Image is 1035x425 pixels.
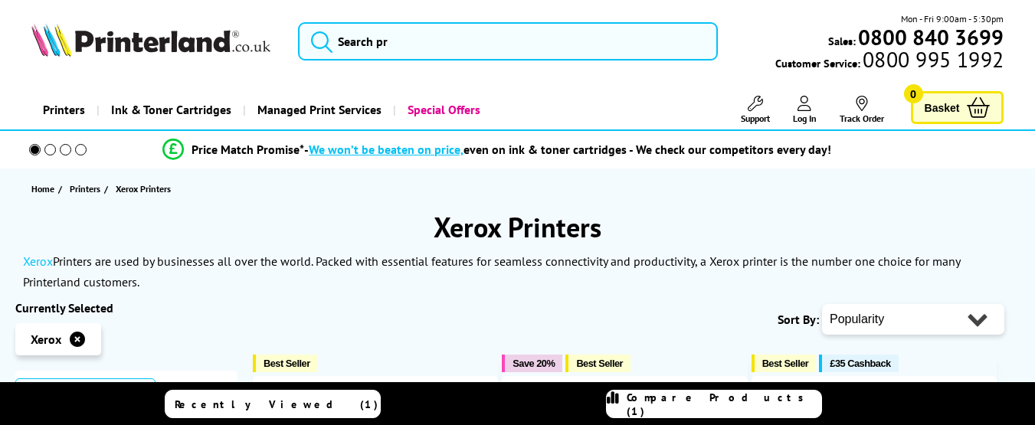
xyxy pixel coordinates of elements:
[264,358,310,369] span: Best Seller
[393,90,492,129] a: Special Offers
[192,142,304,157] span: Price Match Promise*
[911,91,1004,124] a: Basket 0
[828,34,856,48] span: Sales:
[793,96,817,124] a: Log In
[31,90,97,129] a: Printers
[253,355,318,372] button: Best Seller
[298,22,718,60] input: Search pr
[741,96,770,124] a: Support
[111,90,231,129] span: Ink & Toner Cartridges
[925,97,960,118] span: Basket
[513,358,555,369] span: Save 20%
[15,300,237,315] div: Currently Selected
[31,332,61,347] span: Xerox
[31,23,280,60] a: Printerland Logo
[901,11,1004,26] span: Mon - Fri 9:00am - 5:30pm
[819,355,898,372] button: £35 Cashback
[23,253,960,289] p: Printers are used by businesses all over the world. Packed with essential features for seamless c...
[502,355,562,372] button: Save 20%
[778,312,819,327] span: Sort By:
[8,136,987,163] li: modal_Promise
[309,142,463,157] span: We won’t be beaten on price,
[858,23,1004,51] b: 0800 840 3699
[752,355,817,372] button: Best Seller
[70,181,104,197] a: Printers
[97,90,243,129] a: Ink & Toner Cartridges
[793,113,817,124] span: Log In
[904,84,923,103] span: 0
[775,52,1004,70] span: Customer Service:
[860,52,1004,67] span: 0800 995 1992
[175,397,378,411] span: Recently Viewed (1)
[116,183,171,195] span: Xerox Printers
[15,209,1020,245] h1: Xerox Printers
[606,390,822,418] a: Compare Products (1)
[840,96,884,124] a: Track Order
[856,30,1004,44] a: 0800 840 3699
[762,358,809,369] span: Best Seller
[627,391,821,418] span: Compare Products (1)
[165,390,381,418] a: Recently Viewed (1)
[31,181,58,197] a: Home
[23,253,53,269] a: Xerox
[565,355,630,372] button: Best Seller
[31,23,270,57] img: Printerland Logo
[70,181,100,197] span: Printers
[741,113,770,124] span: Support
[830,358,890,369] span: £35 Cashback
[243,90,393,129] a: Managed Print Services
[576,358,623,369] span: Best Seller
[304,142,831,157] div: - even on ink & toner cartridges - We check our competitors every day!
